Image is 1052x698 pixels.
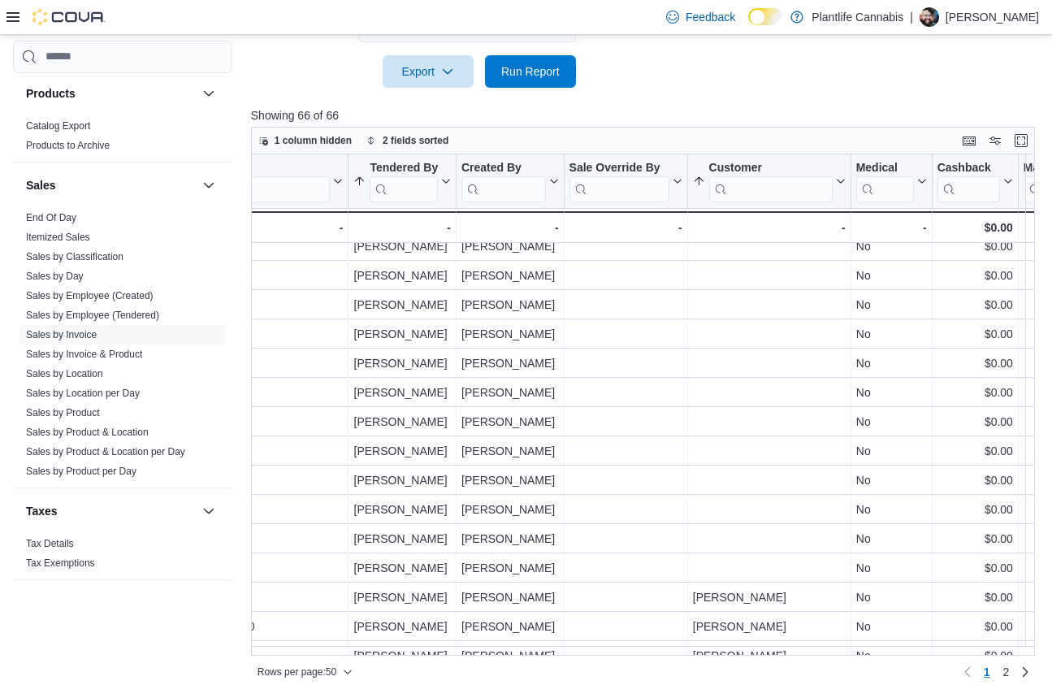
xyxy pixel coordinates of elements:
[1003,664,1010,680] span: 2
[461,529,559,548] div: [PERSON_NAME]
[461,558,559,578] div: [PERSON_NAME]
[461,470,559,490] div: [PERSON_NAME]
[461,587,559,607] div: [PERSON_NAME]
[937,295,1013,314] div: $0.00
[910,7,913,27] p: |
[686,9,735,25] span: Feedback
[353,587,451,607] div: [PERSON_NAME]
[693,646,846,665] div: [PERSON_NAME]
[353,617,451,636] div: [PERSON_NAME]
[1015,662,1035,682] a: Next page
[937,441,1013,461] div: $0.00
[569,161,669,176] div: Sale Override By
[855,161,926,202] button: Medical
[353,236,451,256] div: [PERSON_NAME]
[856,617,927,636] div: No
[13,534,232,579] div: Taxes
[937,324,1013,344] div: $0.00
[1011,131,1031,150] button: Enter fullscreen
[13,116,232,162] div: Products
[26,177,196,193] button: Sales
[106,161,330,176] div: Discount Reason
[26,538,74,549] a: Tax Details
[26,537,74,550] span: Tax Details
[693,617,846,636] div: [PERSON_NAME]
[360,131,455,150] button: 2 fields sorted
[856,412,927,431] div: No
[392,55,464,88] span: Export
[26,466,136,477] a: Sales by Product per Day
[26,289,154,302] span: Sales by Employee (Created)
[937,412,1013,431] div: $0.00
[26,177,56,193] h3: Sales
[26,387,140,400] span: Sales by Location per Day
[461,236,559,256] div: [PERSON_NAME]
[937,617,1013,636] div: $0.00
[937,161,1012,202] button: Cashback
[370,161,438,202] div: Tendered By
[812,7,903,27] p: Plantlife Cannabis
[199,84,219,103] button: Products
[692,161,845,202] button: Customer
[920,7,939,27] div: Wesley Lynch
[26,211,76,224] span: End Of Day
[977,659,1016,685] ul: Pagination for preceding grid
[26,426,149,439] span: Sales by Product & Location
[461,161,546,176] div: Created By
[985,131,1005,150] button: Display options
[252,131,358,150] button: 1 column hidden
[708,161,832,202] div: Customer
[937,353,1013,373] div: $0.00
[32,9,106,25] img: Cova
[461,646,559,665] div: [PERSON_NAME]
[26,232,90,243] a: Itemized Sales
[353,266,451,285] div: [PERSON_NAME]
[461,161,546,202] div: Created By
[199,176,219,195] button: Sales
[959,131,979,150] button: Keyboard shortcuts
[937,236,1013,256] div: $0.00
[958,662,977,682] button: Previous page
[977,659,997,685] button: Page 1 of 2
[26,85,76,102] h3: Products
[856,441,927,461] div: No
[26,290,154,301] a: Sales by Employee (Created)
[937,161,999,202] div: Cashback
[26,503,196,519] button: Taxes
[26,140,110,151] a: Products to Archive
[937,383,1013,402] div: $0.00
[856,500,927,519] div: No
[26,328,97,341] span: Sales by Invoice
[26,407,100,418] a: Sales by Product
[937,646,1013,665] div: $0.00
[251,662,359,682] button: Rows per page:50
[353,470,451,490] div: [PERSON_NAME]
[856,529,927,548] div: No
[353,558,451,578] div: [PERSON_NAME]
[26,446,185,457] a: Sales by Product & Location per Day
[569,161,669,202] div: Sale Override By
[937,529,1013,548] div: $0.00
[693,587,846,607] div: [PERSON_NAME]
[856,587,927,607] div: No
[26,250,123,263] span: Sales by Classification
[26,120,90,132] a: Catalog Export
[26,367,103,380] span: Sales by Location
[251,107,1043,124] p: Showing 66 of 66
[856,646,927,665] div: No
[353,383,451,402] div: [PERSON_NAME]
[26,139,110,152] span: Products to Archive
[856,295,927,314] div: No
[692,218,845,237] div: -
[748,8,782,25] input: Dark Mode
[353,161,451,202] button: Tendered By
[937,587,1013,607] div: $0.00
[856,383,927,402] div: No
[708,161,832,176] div: Customer
[461,266,559,285] div: [PERSON_NAME]
[26,309,159,322] span: Sales by Employee (Tendered)
[856,353,927,373] div: No
[199,501,219,521] button: Taxes
[855,161,913,176] div: Medical
[26,368,103,379] a: Sales by Location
